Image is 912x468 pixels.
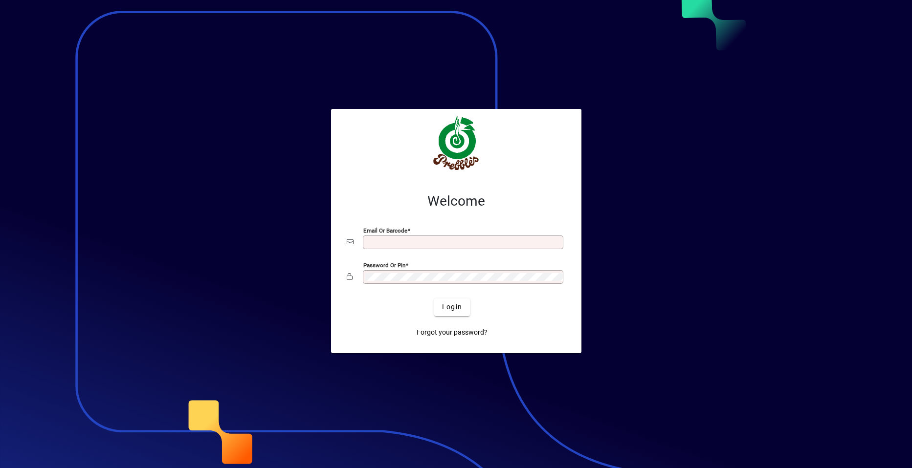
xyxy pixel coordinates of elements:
[442,302,462,312] span: Login
[417,327,488,338] span: Forgot your password?
[413,324,491,341] a: Forgot your password?
[434,298,470,316] button: Login
[347,193,566,210] h2: Welcome
[363,227,407,234] mat-label: Email or Barcode
[363,261,405,268] mat-label: Password or Pin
